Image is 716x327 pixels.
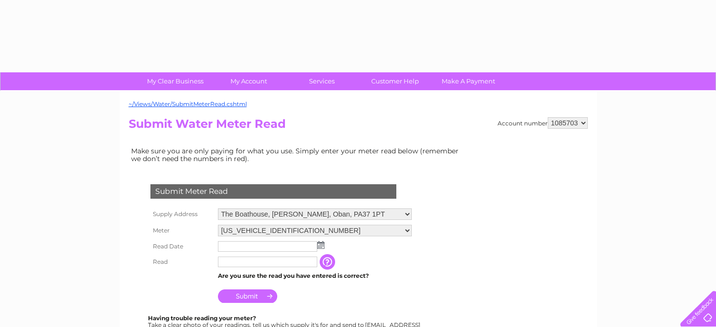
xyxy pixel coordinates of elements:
img: ... [317,241,324,249]
div: Account number [498,117,588,129]
h2: Submit Water Meter Read [129,117,588,136]
input: Submit [218,289,277,303]
a: ~/Views/Water/SubmitMeterRead.cshtml [129,100,247,108]
div: Submit Meter Read [150,184,396,199]
th: Read Date [148,239,216,254]
th: Read [148,254,216,270]
a: Customer Help [355,72,435,90]
a: My Account [209,72,288,90]
input: Information [320,254,337,270]
td: Are you sure the read you have entered is correct? [216,270,414,282]
a: Services [282,72,362,90]
td: Make sure you are only paying for what you use. Simply enter your meter read below (remember we d... [129,145,466,165]
th: Supply Address [148,206,216,222]
a: Make A Payment [429,72,508,90]
b: Having trouble reading your meter? [148,314,256,322]
a: My Clear Business [135,72,215,90]
th: Meter [148,222,216,239]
